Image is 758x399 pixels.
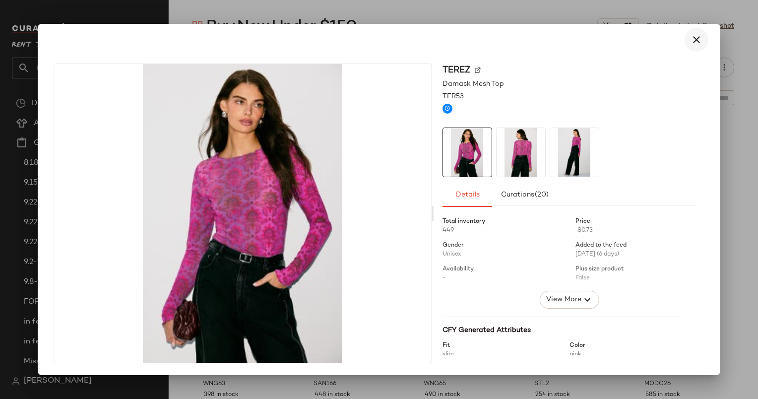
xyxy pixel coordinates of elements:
span: TER53 [442,91,464,102]
img: svg%3e [475,67,481,73]
span: Details [455,191,479,199]
div: CFY Generated Attributes [442,325,685,335]
img: TER53.jpg [54,64,431,363]
span: View More [545,294,581,306]
img: TER53.jpg [443,128,492,177]
span: Damask Mesh Top [442,79,504,89]
img: TER53.jpg [550,128,599,177]
img: TER53.jpg [497,128,545,177]
span: Curations [500,191,549,199]
button: View More [539,291,599,309]
span: Terez [442,64,471,77]
span: (20) [534,191,548,199]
